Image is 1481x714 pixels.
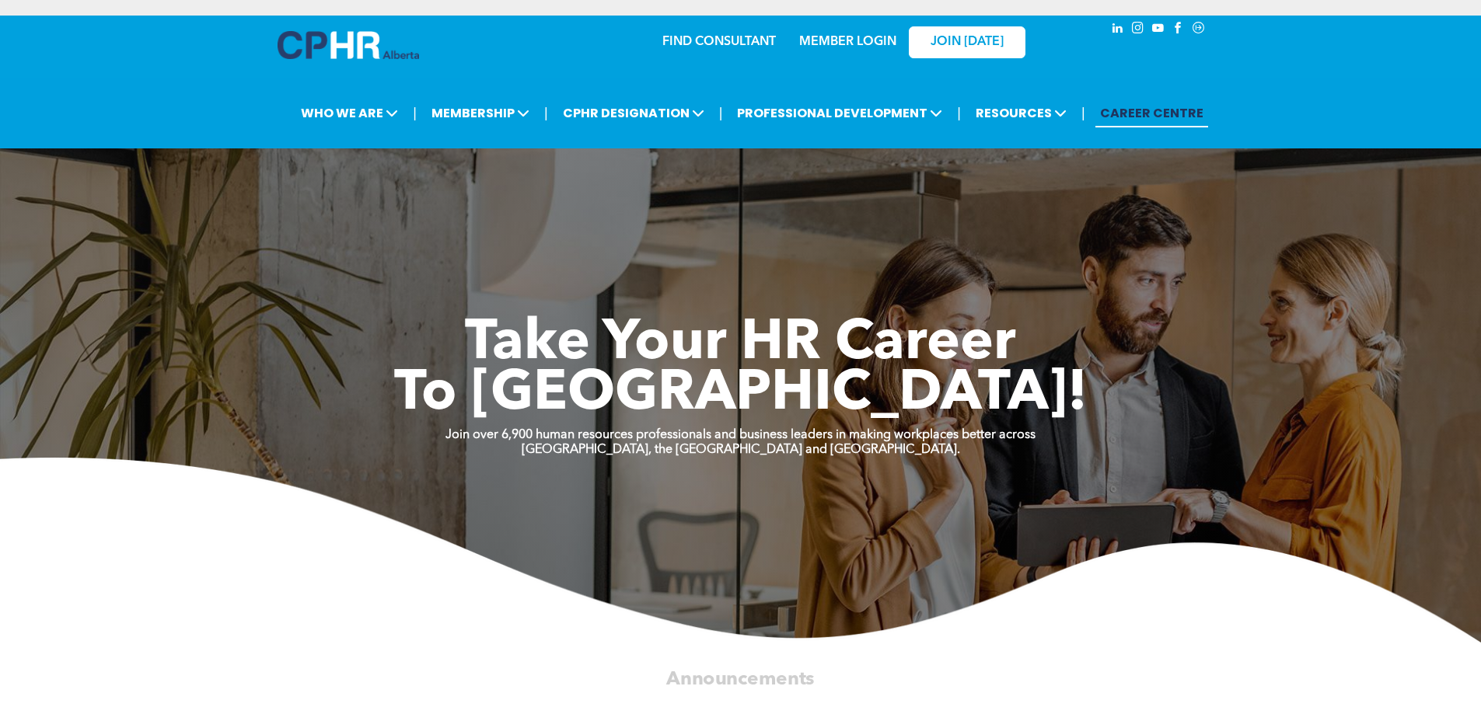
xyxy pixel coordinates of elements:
span: PROFESSIONAL DEVELOPMENT [732,99,947,127]
li: | [719,97,723,129]
span: RESOURCES [971,99,1071,127]
a: JOIN [DATE] [909,26,1025,58]
span: JOIN [DATE] [931,35,1004,50]
a: Social network [1190,19,1207,40]
strong: [GEOGRAPHIC_DATA], the [GEOGRAPHIC_DATA] and [GEOGRAPHIC_DATA]. [522,444,960,456]
li: | [957,97,961,129]
a: CAREER CENTRE [1095,99,1208,127]
span: MEMBERSHIP [427,99,534,127]
a: instagram [1130,19,1147,40]
a: facebook [1170,19,1187,40]
li: | [1081,97,1085,129]
span: CPHR DESIGNATION [558,99,709,127]
a: linkedin [1109,19,1126,40]
li: | [544,97,548,129]
span: WHO WE ARE [296,99,403,127]
a: youtube [1150,19,1167,40]
li: | [413,97,417,129]
span: Take Your HR Career [465,316,1016,372]
img: A blue and white logo for cp alberta [278,31,419,59]
span: To [GEOGRAPHIC_DATA]! [394,367,1088,423]
span: Announcements [666,670,815,688]
strong: Join over 6,900 human resources professionals and business leaders in making workplaces better ac... [445,429,1036,441]
a: MEMBER LOGIN [799,36,896,48]
a: FIND CONSULTANT [662,36,776,48]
